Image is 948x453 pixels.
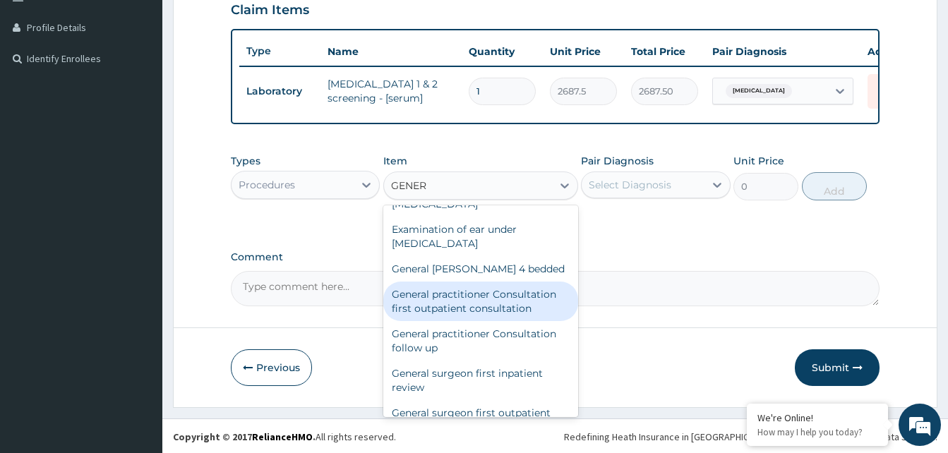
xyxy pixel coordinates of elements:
p: How may I help you today? [757,426,877,438]
div: Redefining Heath Insurance in [GEOGRAPHIC_DATA] using Telemedicine and Data Science! [564,430,937,444]
td: Laboratory [239,78,320,104]
button: Submit [795,349,880,386]
div: General surgeon first outpatient consultation [383,400,578,440]
strong: Copyright © 2017 . [173,430,316,443]
label: Comment [231,251,880,263]
th: Pair Diagnosis [705,37,860,66]
div: General practitioner Consultation follow up [383,321,578,361]
th: Quantity [462,37,543,66]
div: General surgeon first inpatient review [383,361,578,400]
div: General [PERSON_NAME] 4 bedded [383,256,578,282]
label: Types [231,155,260,167]
label: Unit Price [733,154,784,168]
td: [MEDICAL_DATA] 1 & 2 screening - [serum] [320,70,462,112]
div: Select Diagnosis [589,178,671,192]
div: Procedures [239,178,295,192]
img: d_794563401_company_1708531726252_794563401 [26,71,57,106]
th: Type [239,38,320,64]
div: General practitioner Consultation first outpatient consultation [383,282,578,321]
label: Item [383,154,407,168]
span: [MEDICAL_DATA] [726,84,792,98]
textarea: Type your message and hit 'Enter' [7,303,269,352]
div: Chat with us now [73,79,237,97]
th: Unit Price [543,37,624,66]
th: Total Price [624,37,705,66]
th: Actions [860,37,931,66]
th: Name [320,37,462,66]
div: Examination of ear under [MEDICAL_DATA] [383,217,578,256]
h3: Claim Items [231,3,309,18]
span: We're online! [82,136,195,279]
label: Pair Diagnosis [581,154,654,168]
div: We're Online! [757,411,877,424]
button: Add [802,172,867,200]
div: Minimize live chat window [232,7,265,41]
a: RelianceHMO [252,430,313,443]
button: Previous [231,349,312,386]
